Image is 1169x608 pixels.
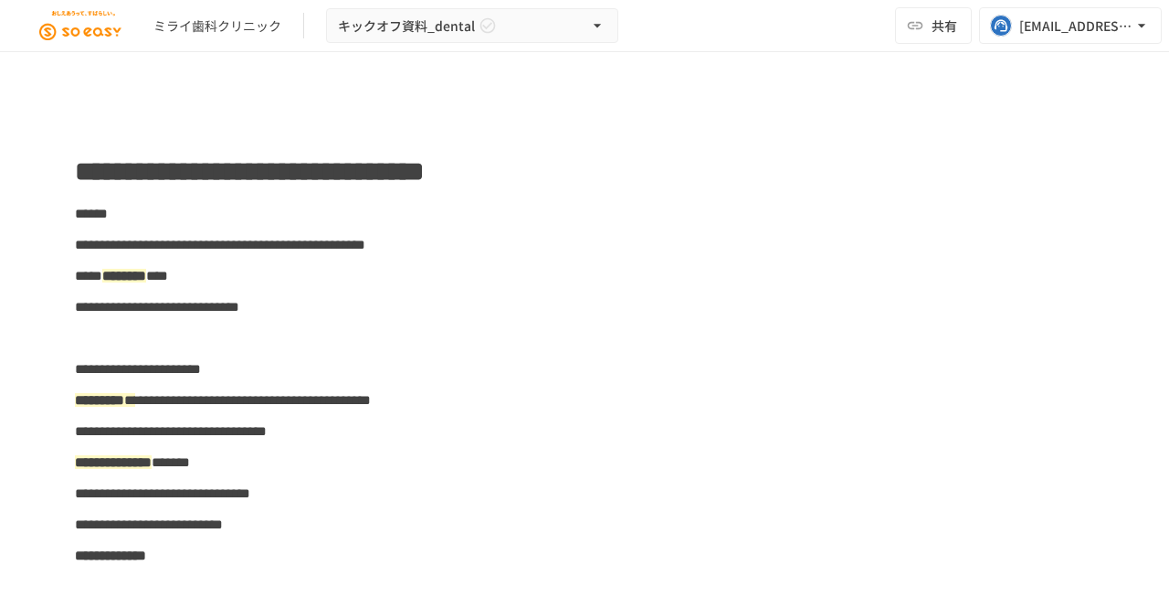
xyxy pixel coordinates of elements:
[22,11,139,40] img: JEGjsIKIkXC9kHzRN7titGGb0UF19Vi83cQ0mCQ5DuX
[153,16,281,36] div: ミライ歯科クリニック
[1019,15,1132,37] div: [EMAIL_ADDRESS][DOMAIN_NAME]
[895,7,972,44] button: 共有
[338,15,475,37] span: キックオフ資料_dental
[932,16,957,36] span: 共有
[979,7,1162,44] button: [EMAIL_ADDRESS][DOMAIN_NAME]
[326,8,618,44] button: キックオフ資料_dental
